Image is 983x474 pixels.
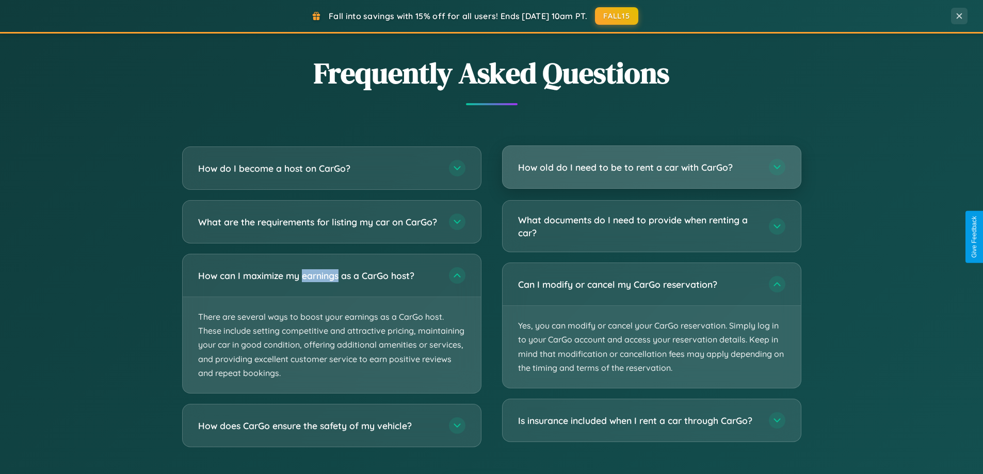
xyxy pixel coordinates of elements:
[518,278,759,291] h3: Can I modify or cancel my CarGo reservation?
[198,162,439,175] h3: How do I become a host on CarGo?
[198,216,439,228] h3: What are the requirements for listing my car on CarGo?
[198,419,439,432] h3: How does CarGo ensure the safety of my vehicle?
[518,161,759,174] h3: How old do I need to be to rent a car with CarGo?
[518,414,759,427] h3: Is insurance included when I rent a car through CarGo?
[503,306,801,388] p: Yes, you can modify or cancel your CarGo reservation. Simply log in to your CarGo account and acc...
[329,11,587,21] span: Fall into savings with 15% off for all users! Ends [DATE] 10am PT.
[183,297,481,393] p: There are several ways to boost your earnings as a CarGo host. These include setting competitive ...
[971,216,978,258] div: Give Feedback
[595,7,638,25] button: FALL15
[198,269,439,282] h3: How can I maximize my earnings as a CarGo host?
[182,53,801,93] h2: Frequently Asked Questions
[518,214,759,239] h3: What documents do I need to provide when renting a car?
